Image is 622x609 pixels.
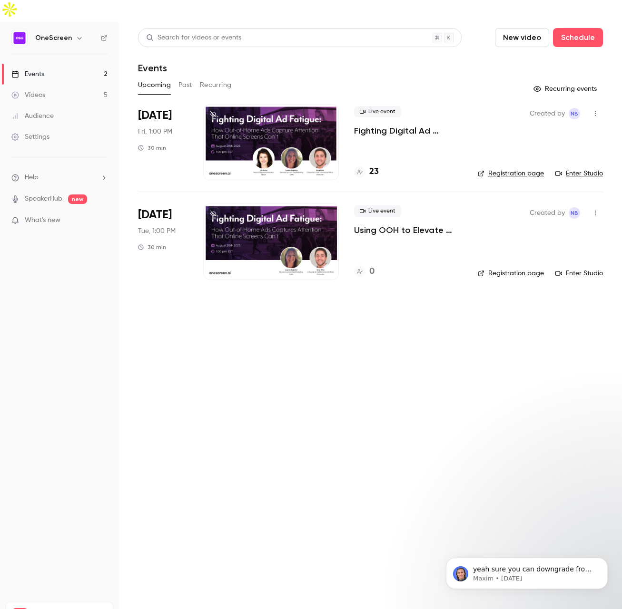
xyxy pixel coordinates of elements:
[138,226,176,236] span: Tue, 1:00 PM
[178,77,192,93] button: Past
[11,111,54,121] div: Audience
[12,30,27,46] img: OneScreen
[138,62,167,74] h1: Events
[553,28,603,47] button: Schedule
[354,205,401,217] span: Live event
[25,173,39,183] span: Help
[369,165,379,178] h4: 23
[138,127,172,136] span: Fri, 1:00 PM
[138,104,188,180] div: Aug 29 Fri, 1:00 PM (America/New York)
[11,69,44,79] div: Events
[569,207,580,219] span: Nick Bennett
[569,108,580,119] span: Nick Bennett
[354,224,463,236] a: Using OOH to Elevate Your Event Strategy
[530,207,565,219] span: Created by
[68,194,87,204] span: new
[25,194,62,204] a: SpeakerHub
[530,108,565,119] span: Created by
[354,125,463,136] a: Fighting Digital Ad Fatigue: How Out-of-Home Ads Capture Attention That Online Screens Can’t
[529,81,603,97] button: Recurring events
[138,144,166,152] div: 30 min
[11,132,49,142] div: Settings
[571,207,578,219] span: NB
[25,215,60,225] span: What's new
[571,108,578,119] span: NB
[432,538,622,604] iframe: Intercom notifications message
[138,207,172,222] span: [DATE]
[11,173,108,183] li: help-dropdown-opener
[146,33,241,43] div: Search for videos or events
[354,106,401,117] span: Live event
[354,265,375,278] a: 0
[555,169,603,178] a: Enter Studio
[96,216,108,225] iframe: Noticeable Trigger
[478,269,544,278] a: Registration page
[369,265,375,278] h4: 0
[138,108,172,123] span: [DATE]
[495,28,549,47] button: New video
[35,33,72,43] h6: OneScreen
[138,203,188,280] div: Sep 16 Tue, 1:00 PM (America/New York)
[354,165,379,178] a: 23
[11,90,45,100] div: Videos
[200,77,232,93] button: Recurring
[138,243,166,251] div: 30 min
[555,269,603,278] a: Enter Studio
[478,169,544,178] a: Registration page
[138,77,171,93] button: Upcoming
